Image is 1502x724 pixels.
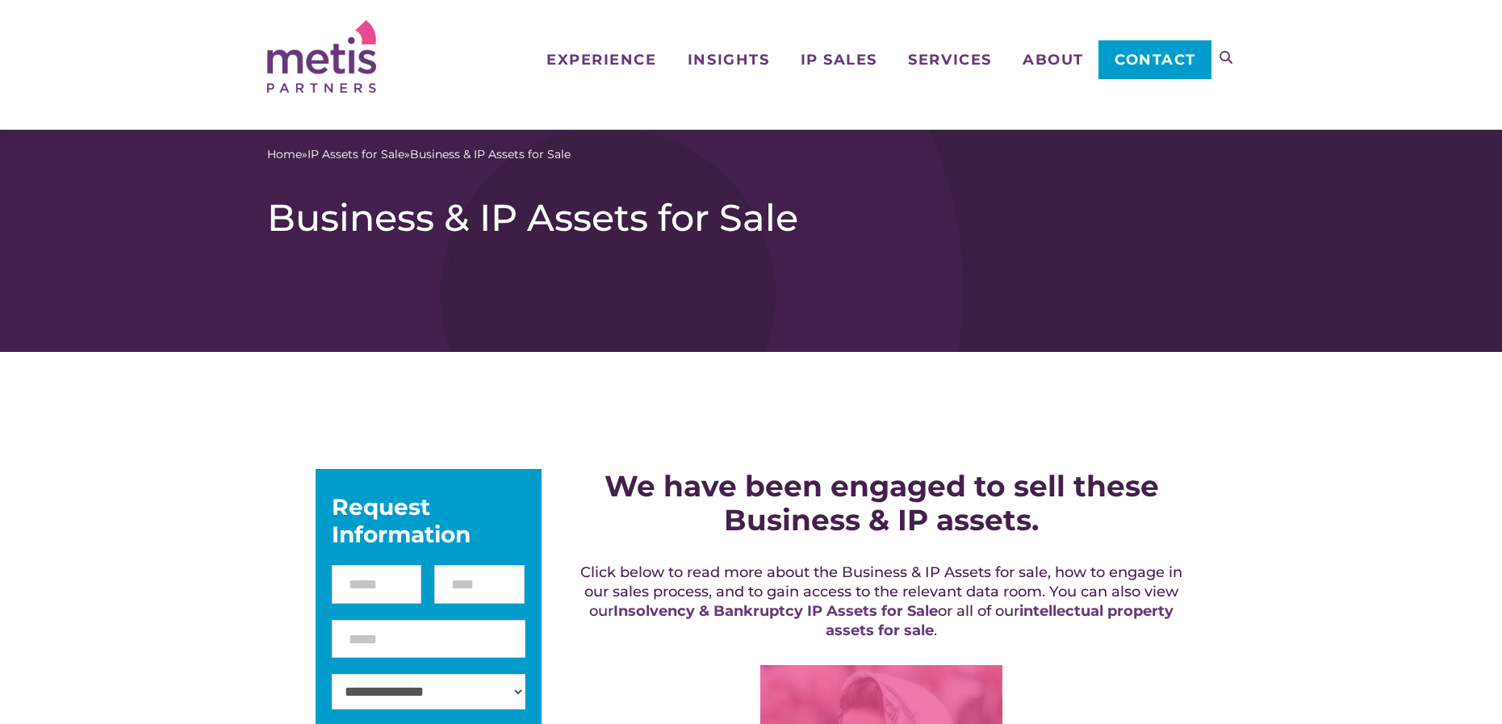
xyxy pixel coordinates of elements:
[1023,52,1084,67] span: About
[576,563,1186,640] h5: Click below to read more about the Business & IP Assets for sale, how to engage in our sales proc...
[801,52,877,67] span: IP Sales
[308,146,404,163] a: IP Assets for Sale
[267,20,376,93] img: Metis Partners
[410,146,571,163] span: Business & IP Assets for Sale
[267,146,302,163] a: Home
[688,52,769,67] span: Insights
[908,52,991,67] span: Services
[613,602,938,620] a: Insolvency & Bankruptcy IP Assets for Sale
[267,146,571,163] span: » »
[1098,40,1211,79] a: Contact
[1115,52,1196,67] span: Contact
[267,195,1236,241] h1: Business & IP Assets for Sale
[332,493,525,548] div: Request Information
[826,602,1174,639] a: intellectual property assets for sale
[605,468,1159,538] strong: We have been engaged to sell these Business & IP assets.
[546,52,656,67] span: Experience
